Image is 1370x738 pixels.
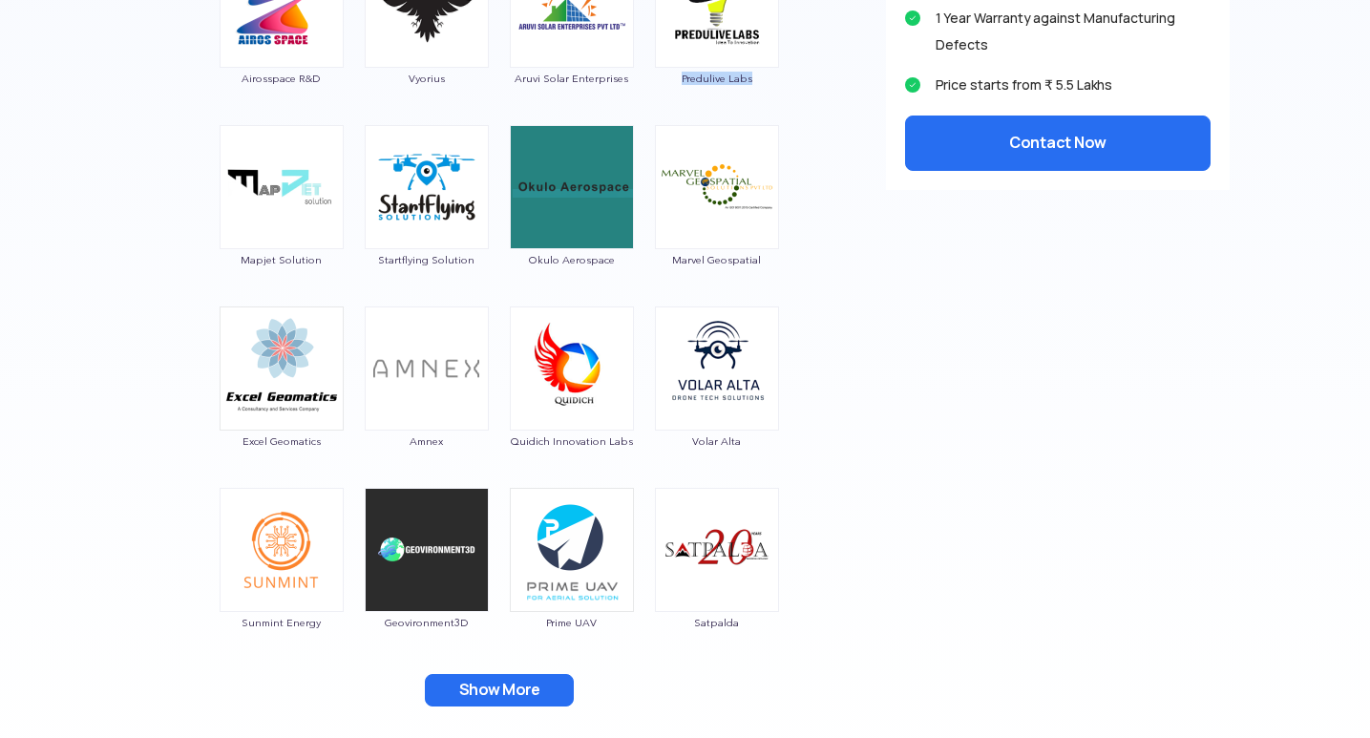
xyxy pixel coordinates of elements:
[654,435,780,447] span: Volar Alta
[510,125,634,249] img: img_okulo.png
[905,72,1211,98] li: Price starts from ₹ 5.5 Lakhs
[364,617,490,628] span: Geovironment3D
[510,306,634,431] img: ic_quidich.png
[219,617,345,628] span: Sunmint Energy
[220,306,344,431] img: ic_excelgeomatics.png
[654,178,780,265] a: Marvel Geospatial
[364,178,490,265] a: Startflying Solution
[509,254,635,265] span: Okulo Aerospace
[654,617,780,628] span: Satpalda
[220,125,344,249] img: img_mapjet.png
[364,435,490,447] span: Amnex
[654,254,780,265] span: Marvel Geospatial
[364,359,490,447] a: Amnex
[654,73,780,84] span: Predulive Labs
[365,125,489,249] img: img_startflying.png
[364,540,490,628] a: Geovironment3D
[365,306,489,431] img: img_amnex.png
[509,178,635,265] a: Okulo Aerospace
[509,540,635,628] a: Prime UAV
[219,73,345,84] span: Airosspace R&D
[364,254,490,265] span: Startflying Solution
[509,73,635,84] span: Aruvi Solar Enterprises
[220,488,344,612] img: img_sunmint.png
[219,254,345,265] span: Mapjet Solution
[365,488,489,612] img: img_geovironment3D.png
[905,5,1211,58] li: 1 Year Warranty against Manufacturing Defects
[509,617,635,628] span: Prime UAV
[655,488,779,612] img: img_satpalda.png
[425,674,574,706] button: Show More
[219,178,345,265] a: Mapjet Solution
[655,125,779,249] img: ic_marvelgeo.png
[219,435,345,447] span: Excel Geomatics
[654,359,780,447] a: Volar Alta
[509,359,635,447] a: Quidich Innovation Labs
[905,116,1211,171] button: Contact Now
[364,73,490,84] span: Vyorius
[655,306,779,431] img: ic_volaralta.png
[219,540,345,628] a: Sunmint Energy
[510,488,634,612] img: ic_primeuav.png
[654,540,780,628] a: Satpalda
[509,435,635,447] span: Quidich Innovation Labs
